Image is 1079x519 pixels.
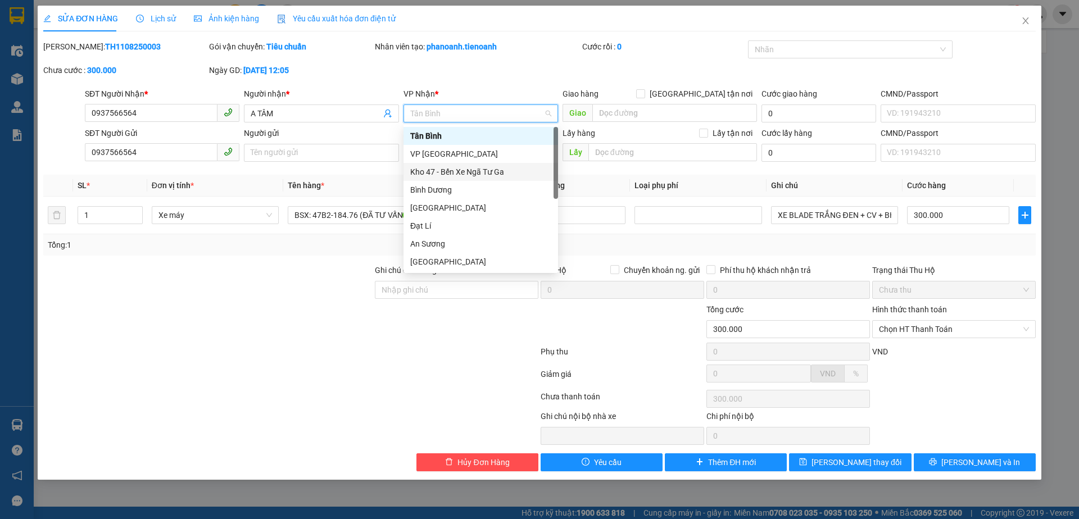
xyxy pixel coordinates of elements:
[78,181,87,190] span: SL
[563,89,599,98] span: Giao hàng
[85,88,239,100] div: SĐT Người Nhận
[87,66,116,75] b: 300.000
[1019,211,1030,220] span: plus
[85,127,239,139] div: SĐT Người Gửi
[799,458,807,467] span: save
[588,143,757,161] input: Dọc đường
[1023,326,1030,333] span: close-circle
[879,281,1029,298] span: Chưa thu
[404,163,558,181] div: Kho 47 - Bến Xe Ngã Tư Ga
[1010,6,1041,37] button: Close
[244,88,398,100] div: Người nhận
[43,64,207,76] div: Chưa cước :
[582,458,590,467] span: exclamation-circle
[410,238,551,250] div: An Sương
[1021,16,1030,25] span: close
[48,239,416,251] div: Tổng: 1
[592,104,757,122] input: Dọc đường
[194,14,259,23] span: Ảnh kiện hàng
[133,208,140,215] span: up
[767,175,903,197] th: Ghi chú
[209,40,373,53] div: Gói vận chuyển:
[541,453,663,471] button: exclamation-circleYêu cầu
[404,253,558,271] div: Hòa Đông
[872,305,947,314] label: Hình thức thanh toán
[539,368,705,388] div: Giảm giá
[375,266,437,275] label: Ghi chú đơn hàng
[277,15,286,24] img: icon
[619,264,704,276] span: Chuyển khoản ng. gửi
[277,14,396,23] span: Yêu cầu xuất hóa đơn điện tử
[761,129,812,138] label: Cước lấy hàng
[789,453,911,471] button: save[PERSON_NAME] thay đổi
[404,127,558,145] div: Tân Bình
[288,206,415,224] input: VD: Bàn, Ghế
[563,104,592,122] span: Giao
[244,127,398,139] div: Người gửi
[105,42,161,51] b: TH1108250003
[136,15,144,22] span: clock-circle
[416,453,538,471] button: deleteHủy Đơn Hàng
[209,64,373,76] div: Ngày GD:
[404,89,435,98] span: VP Nhận
[563,143,588,161] span: Lấy
[410,105,551,122] span: Tân Bình
[427,42,497,51] b: phanoanh.tienoanh
[872,347,888,356] span: VND
[853,369,859,378] span: %
[879,321,1029,338] span: Chọn HT Thanh Toán
[761,144,876,162] input: Cước lấy hàng
[541,266,566,275] span: Thu Hộ
[410,130,551,142] div: Tân Bình
[224,147,233,156] span: phone
[130,207,142,215] span: Increase Value
[410,202,551,214] div: [GEOGRAPHIC_DATA]
[410,184,551,196] div: Bình Dương
[152,181,194,190] span: Đơn vị tính
[43,15,51,22] span: edit
[243,66,289,75] b: [DATE] 12:05
[881,127,1035,139] div: CMND/Passport
[541,410,704,427] div: Ghi chú nội bộ nhà xe
[617,42,622,51] b: 0
[136,14,176,23] span: Lịch sử
[404,217,558,235] div: Đạt Lí
[539,345,705,365] div: Phụ thu
[696,458,704,467] span: plus
[665,453,787,471] button: plusThêm ĐH mới
[133,216,140,223] span: down
[43,14,118,23] span: SỬA ĐƠN HÀNG
[383,109,392,118] span: user-add
[708,127,757,139] span: Lấy tận nơi
[404,199,558,217] div: Thủ Đức
[445,458,453,467] span: delete
[645,88,757,100] span: [GEOGRAPHIC_DATA] tận nơi
[881,88,1035,100] div: CMND/Passport
[907,181,946,190] span: Cước hàng
[410,166,551,178] div: Kho 47 - Bến Xe Ngã Tư Ga
[130,215,142,224] span: Decrease Value
[820,369,836,378] span: VND
[404,235,558,253] div: An Sương
[929,458,937,467] span: printer
[771,206,898,224] input: Ghi Chú
[158,207,272,224] span: Xe máy
[630,175,766,197] th: Loại phụ phí
[404,145,558,163] div: VP Đà Lạt
[761,104,876,122] input: Cước giao hàng
[811,456,901,468] span: [PERSON_NAME] thay đổi
[563,129,595,138] span: Lấy hàng
[941,456,1020,468] span: [PERSON_NAME] và In
[375,281,538,299] input: Ghi chú đơn hàng
[224,108,233,117] span: phone
[404,181,558,199] div: Bình Dương
[288,181,324,190] span: Tên hàng
[43,40,207,53] div: [PERSON_NAME]:
[708,456,756,468] span: Thêm ĐH mới
[194,15,202,22] span: picture
[1018,206,1031,224] button: plus
[761,89,817,98] label: Cước giao hàng
[410,256,551,268] div: [GEOGRAPHIC_DATA]
[266,42,306,51] b: Tiêu chuẩn
[48,206,66,224] button: delete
